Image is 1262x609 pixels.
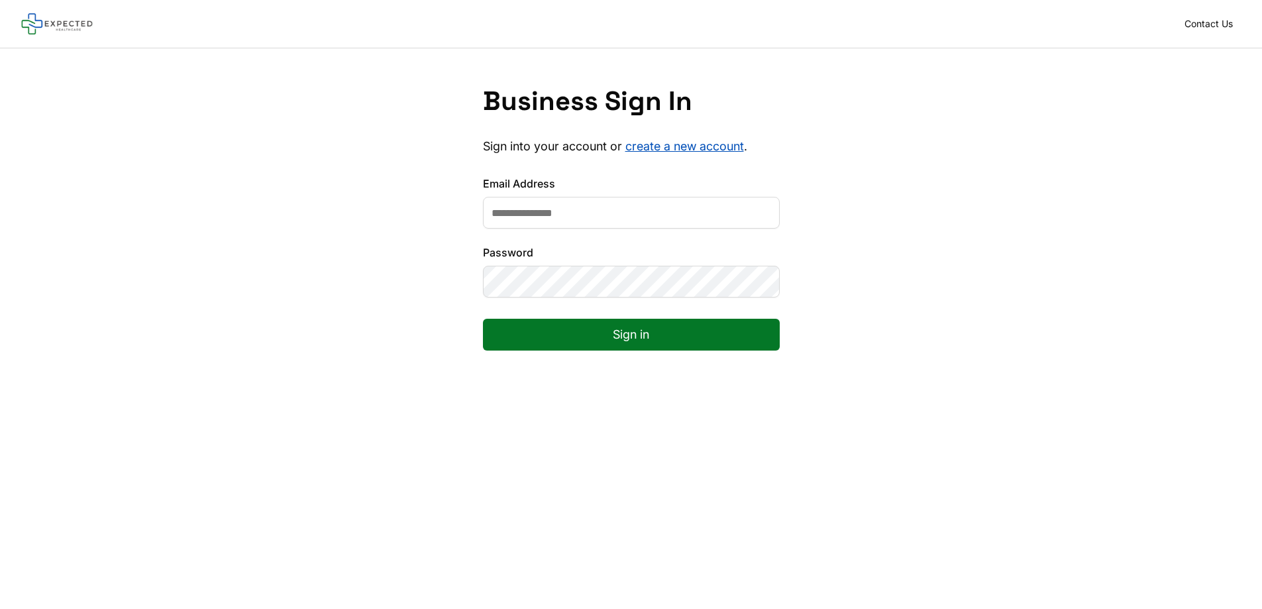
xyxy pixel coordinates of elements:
[483,245,780,260] label: Password
[483,85,780,117] h1: Business Sign In
[625,139,744,153] a: create a new account
[483,138,780,154] p: Sign into your account or .
[483,319,780,351] button: Sign in
[483,176,780,192] label: Email Address
[1177,15,1241,33] a: Contact Us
